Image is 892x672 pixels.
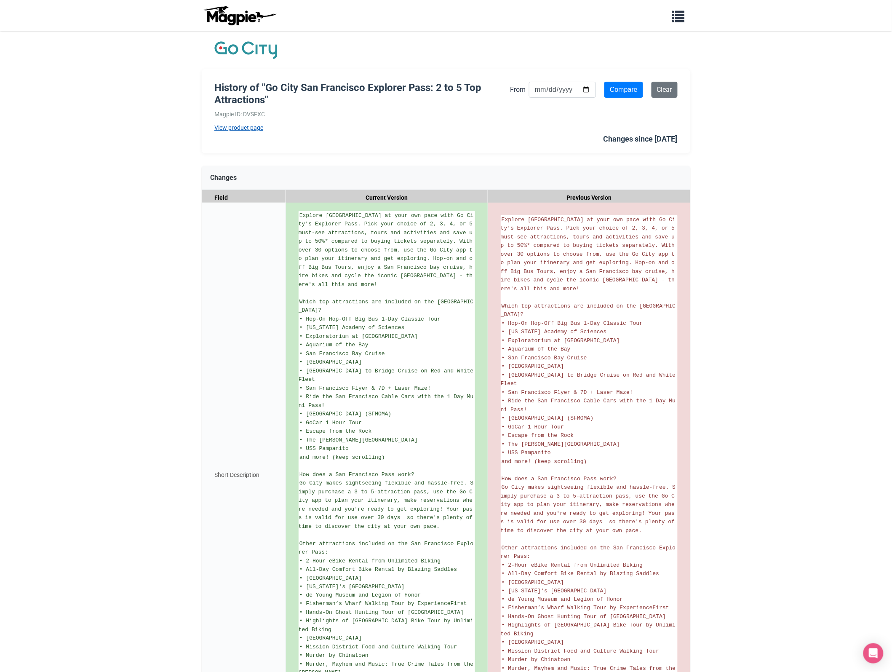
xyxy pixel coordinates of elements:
[502,363,564,369] span: • [GEOGRAPHIC_DATA]
[299,324,405,331] span: • [US_STATE] Academy of Sciences
[502,476,617,482] span: How does a San Francisco Pass work?
[299,420,362,426] span: • GoCar 1 Hour Tour
[863,643,884,664] div: Open Intercom Messenger
[502,657,571,663] span: • Murder by Chinatown
[502,648,659,655] span: • Mission District Food and Culture Walking Tour
[502,432,574,439] span: • Escape from the Rock
[299,592,421,599] span: • de Young Museum and Legion of Honor
[299,454,385,460] span: and more! (keep scrolling)
[299,428,372,434] span: • Escape from the Rock
[502,605,669,611] span: • Fisherman’s Wharf Walking Tour by ExperienceFirst
[299,351,385,357] span: • San Francisco Bay Cruise
[214,110,510,119] div: Magpie ID: DVSFXC
[299,437,418,443] span: • The [PERSON_NAME][GEOGRAPHIC_DATA]
[299,558,441,564] span: • 2-Hour eBike Rental from Unlimited Biking
[299,212,476,288] span: Explore [GEOGRAPHIC_DATA] at your own pace with Go City's Explorer Pass. Pick your choice of 2, 3...
[502,458,587,465] span: and more! (keep scrolling)
[299,299,473,314] span: Which top attractions are included on the [GEOGRAPHIC_DATA]?
[502,640,564,646] span: • [GEOGRAPHIC_DATA]
[652,82,678,98] a: Clear
[299,394,473,409] span: • Ride the San Francisco Cable Cars with the 1 Day Muni Pass!
[502,424,564,430] span: • GoCar 1 Hour Tour
[502,346,571,352] span: • Aquarium of the Bay
[510,84,526,95] label: From
[214,123,510,132] a: View product page
[299,368,477,383] span: • [GEOGRAPHIC_DATA] to Bridge Cruise on Red and White Fleet
[299,359,362,365] span: • [GEOGRAPHIC_DATA]
[299,385,431,391] span: • San Francisco Flyer & 7D + Laser Maze!
[299,411,391,417] span: • [GEOGRAPHIC_DATA] (SFMOMA)
[299,333,418,340] span: • Exploratorium at [GEOGRAPHIC_DATA]
[501,398,676,413] span: • Ride the San Francisco Cable Cars with the 1 Day Muni Pass!
[604,133,678,145] div: Changes since [DATE]
[299,480,476,530] span: Go City makes sightseeing flexible and hassle-free. Simply purchase a 3 to 5-attraction pass, use...
[502,329,607,335] span: • [US_STATE] Academy of Sciences
[501,217,678,292] span: Explore [GEOGRAPHIC_DATA] at your own pace with Go City's Explorer Pass. Pick your choice of 2, 3...
[214,82,510,106] h1: History of "Go City San Francisco Explorer Pass: 2 to 5 Top Attractions"
[299,575,362,581] span: • [GEOGRAPHIC_DATA]
[299,316,441,322] span: • Hop-On Hop-Off Big Bus 1-Day Classic Tour
[299,610,464,616] span: • Hands-On Ghost Hunting Tour of [GEOGRAPHIC_DATA]
[214,40,278,61] img: Company Logo
[299,635,362,642] span: • [GEOGRAPHIC_DATA]
[502,614,666,620] span: • Hands-On Ghost Hunting Tour of [GEOGRAPHIC_DATA]
[488,190,690,206] div: Previous Version
[502,441,620,447] span: • The [PERSON_NAME][GEOGRAPHIC_DATA]
[299,618,473,633] span: • Highlights of [GEOGRAPHIC_DATA] Bike Tour by Unlimited Biking
[502,355,587,361] span: • San Francisco Bay Cruise
[286,190,488,206] div: Current Version
[502,579,564,586] span: • [GEOGRAPHIC_DATA]
[299,471,414,478] span: How does a San Francisco Pass work?
[502,320,643,327] span: • Hop-On Hop-Off Big Bus 1-Day Classic Tour
[502,389,633,396] span: • San Francisco Flyer & 7D + Laser Maze!
[501,622,676,637] span: • Highlights of [GEOGRAPHIC_DATA] Bike Tour by Unlimited Biking
[299,644,457,651] span: • Mission District Food and Culture Walking Tour
[202,5,278,26] img: logo-ab69f6fb50320c5b225c76a69d11143b.png
[604,82,643,98] input: Compare
[501,303,676,318] span: Which top attractions are included on the [GEOGRAPHIC_DATA]?
[202,166,690,190] div: Changes
[501,372,679,387] span: • [GEOGRAPHIC_DATA] to Bridge Cruise on Red and White Fleet
[299,584,405,590] span: • [US_STATE]'s [GEOGRAPHIC_DATA]
[502,450,551,456] span: • USS Pampanito
[502,588,607,594] span: • [US_STATE]'s [GEOGRAPHIC_DATA]
[299,566,457,573] span: • All-Day Comfort Bike Rental by Blazing Saddles
[502,597,623,603] span: • de Young Museum and Legion of Honor
[502,415,593,421] span: • [GEOGRAPHIC_DATA] (SFMOMA)
[299,601,467,607] span: • Fisherman’s Wharf Walking Tour by ExperienceFirst
[501,484,678,534] span: Go City makes sightseeing flexible and hassle-free. Simply purchase a 3 to 5-attraction pass, use...
[299,541,473,556] span: Other attractions included on the San Francisco Explorer Pass:
[502,337,620,344] span: • Exploratorium at [GEOGRAPHIC_DATA]
[502,570,659,577] span: • All-Day Comfort Bike Rental by Blazing Saddles
[299,653,369,659] span: • Murder by Chinatown
[501,545,676,560] span: Other attractions included on the San Francisco Explorer Pass:
[502,562,643,568] span: • 2-Hour eBike Rental from Unlimited Biking
[299,445,349,452] span: • USS Pampanito
[299,342,369,348] span: • Aquarium of the Bay
[202,190,286,206] div: Field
